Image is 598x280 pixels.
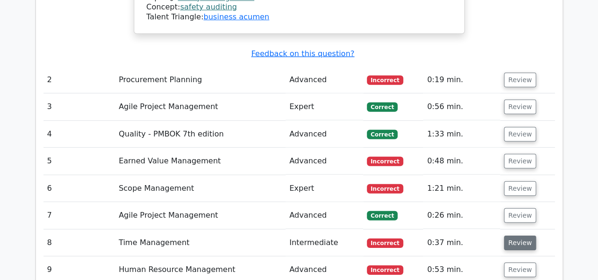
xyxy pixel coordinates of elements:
td: Intermediate [286,229,363,256]
td: Agile Project Management [115,202,286,229]
button: Review [504,236,536,250]
td: Expert [286,175,363,202]
td: Advanced [286,67,363,93]
td: 0:19 min. [423,67,500,93]
td: 3 [43,93,115,120]
a: Feedback on this question? [251,49,354,58]
td: Earned Value Management [115,148,286,175]
td: Quality - PMBOK 7th edition [115,121,286,148]
span: Correct [367,211,398,221]
a: business acumen [203,12,269,21]
span: Incorrect [367,238,403,248]
td: 0:37 min. [423,229,500,256]
button: Review [504,100,536,114]
button: Review [504,127,536,142]
div: Concept: [147,2,452,12]
td: 0:48 min. [423,148,500,175]
span: Incorrect [367,184,403,194]
td: 4 [43,121,115,148]
button: Review [504,154,536,169]
td: Agile Project Management [115,93,286,120]
td: Expert [286,93,363,120]
span: Correct [367,102,398,112]
td: 0:26 min. [423,202,500,229]
td: Procurement Planning [115,67,286,93]
td: 1:21 min. [423,175,500,202]
a: safety auditing [180,2,237,11]
td: Time Management [115,229,286,256]
button: Review [504,263,536,277]
span: Incorrect [367,265,403,275]
span: Correct [367,130,398,139]
button: Review [504,73,536,87]
td: Advanced [286,202,363,229]
td: 2 [43,67,115,93]
td: 7 [43,202,115,229]
span: Incorrect [367,76,403,85]
td: Scope Management [115,175,286,202]
button: Review [504,208,536,223]
td: Advanced [286,148,363,175]
td: 8 [43,229,115,256]
td: Advanced [286,121,363,148]
td: 6 [43,175,115,202]
td: 1:33 min. [423,121,500,148]
td: 5 [43,148,115,175]
button: Review [504,181,536,196]
span: Incorrect [367,157,403,166]
td: 0:56 min. [423,93,500,120]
